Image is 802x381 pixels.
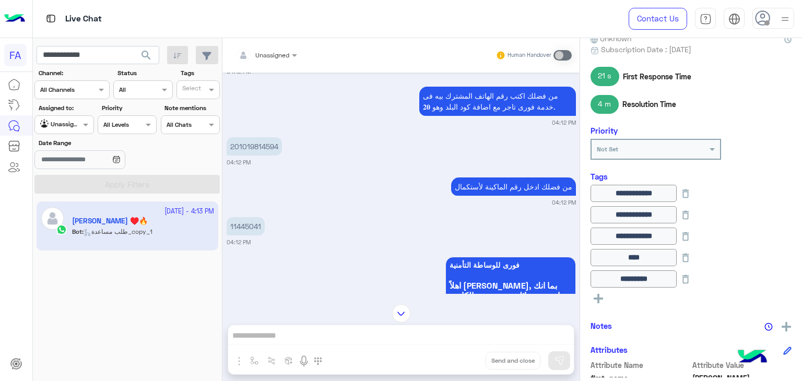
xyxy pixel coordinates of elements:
[734,339,771,376] img: hulul-logo.png
[140,49,152,62] span: search
[692,360,792,371] span: Attribute Value
[591,321,612,330] h6: Notes
[419,87,576,116] p: 9/10/2025, 4:12 PM
[102,103,156,113] label: Priority
[782,322,791,331] img: add
[450,261,572,269] span: فورى للوساطة التأمنية
[591,360,690,371] span: Attribute Name
[764,323,773,331] img: notes
[134,46,159,68] button: search
[779,13,792,26] img: profile
[39,138,156,148] label: Date Range
[552,118,576,127] small: 04:12 PM
[591,33,631,44] span: Unknown
[392,304,410,323] img: scroll
[450,280,572,330] span: اهلاً [PERSON_NAME], بما انك واحد من عائلة مستخدمي الكارت الأصفر يبقى اكيد صحتك تهمنا 🥰 استفاد بم...
[164,103,218,113] label: Note mentions
[4,44,27,66] div: FA
[591,345,628,354] h6: Attributes
[486,352,540,370] button: Send and close
[65,12,102,26] p: Live Chat
[700,13,712,25] img: tab
[552,198,576,207] small: 04:12 PM
[591,172,792,181] h6: Tags
[728,13,740,25] img: tab
[117,68,171,78] label: Status
[227,217,265,235] p: 9/10/2025, 4:12 PM
[508,51,551,59] small: Human Handover
[34,175,220,194] button: Apply Filters
[227,158,251,166] small: 04:12 PM
[591,126,618,135] h6: Priority
[591,67,619,86] span: 21 s
[181,68,219,78] label: Tags
[227,137,282,156] p: 9/10/2025, 4:12 PM
[39,68,109,78] label: Channel:
[591,95,619,114] span: 4 m
[695,8,716,30] a: tab
[451,177,576,196] p: 9/10/2025, 4:12 PM
[227,238,251,246] small: 04:12 PM
[601,44,691,55] span: Subscription Date : [DATE]
[255,51,289,59] span: Unassigned
[623,71,691,82] span: First Response Time
[4,8,25,30] img: Logo
[39,103,92,113] label: Assigned to:
[622,99,676,110] span: Resolution Time
[181,84,201,96] div: Select
[44,12,57,25] img: tab
[227,67,251,76] small: 04:12 PM
[629,8,687,30] a: Contact Us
